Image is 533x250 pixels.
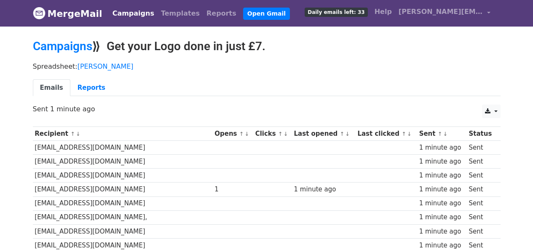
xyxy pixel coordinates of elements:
[467,169,496,183] td: Sent
[76,131,80,137] a: ↓
[33,224,213,238] td: [EMAIL_ADDRESS][DOMAIN_NAME]
[33,183,213,196] td: [EMAIL_ADDRESS][DOMAIN_NAME]
[443,131,447,137] a: ↓
[33,141,213,155] td: [EMAIL_ADDRESS][DOMAIN_NAME]
[33,210,213,224] td: [EMAIL_ADDRESS][DOMAIN_NAME],
[214,185,251,194] div: 1
[467,183,496,196] td: Sent
[109,5,158,22] a: Campaigns
[419,157,465,167] div: 1 minute ago
[33,79,70,97] a: Emails
[419,143,465,153] div: 1 minute ago
[402,131,406,137] a: ↑
[395,3,494,23] a: [PERSON_NAME][EMAIL_ADDRESS][DOMAIN_NAME]
[212,127,253,141] th: Opens
[33,7,46,19] img: MergeMail logo
[239,131,244,137] a: ↑
[244,131,249,137] a: ↓
[467,127,496,141] th: Status
[292,127,356,141] th: Last opened
[399,7,483,17] span: [PERSON_NAME][EMAIL_ADDRESS][DOMAIN_NAME]
[438,131,442,137] a: ↑
[33,196,213,210] td: [EMAIL_ADDRESS][DOMAIN_NAME]
[467,210,496,224] td: Sent
[33,62,501,71] p: Spreadsheet:
[243,8,290,20] a: Open Gmail
[278,131,283,137] a: ↑
[70,79,112,97] a: Reports
[419,185,465,194] div: 1 minute ago
[419,227,465,237] div: 1 minute ago
[356,127,417,141] th: Last clicked
[419,171,465,180] div: 1 minute ago
[467,224,496,238] td: Sent
[33,155,213,169] td: [EMAIL_ADDRESS][DOMAIN_NAME]
[467,141,496,155] td: Sent
[301,3,371,20] a: Daily emails left: 33
[294,185,354,194] div: 1 minute ago
[345,131,350,137] a: ↓
[340,131,345,137] a: ↑
[203,5,240,22] a: Reports
[419,212,465,222] div: 1 minute ago
[33,127,213,141] th: Recipient
[33,39,501,54] h2: ⟫ Get your Logo done in just £7.
[467,155,496,169] td: Sent
[417,127,467,141] th: Sent
[33,169,213,183] td: [EMAIL_ADDRESS][DOMAIN_NAME]
[78,62,134,70] a: [PERSON_NAME]
[419,199,465,208] div: 1 minute ago
[70,131,75,137] a: ↑
[158,5,203,22] a: Templates
[33,39,92,53] a: Campaigns
[407,131,412,137] a: ↓
[253,127,292,141] th: Clicks
[284,131,288,137] a: ↓
[33,105,501,113] p: Sent 1 minute ago
[305,8,367,17] span: Daily emails left: 33
[33,5,102,22] a: MergeMail
[371,3,395,20] a: Help
[467,196,496,210] td: Sent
